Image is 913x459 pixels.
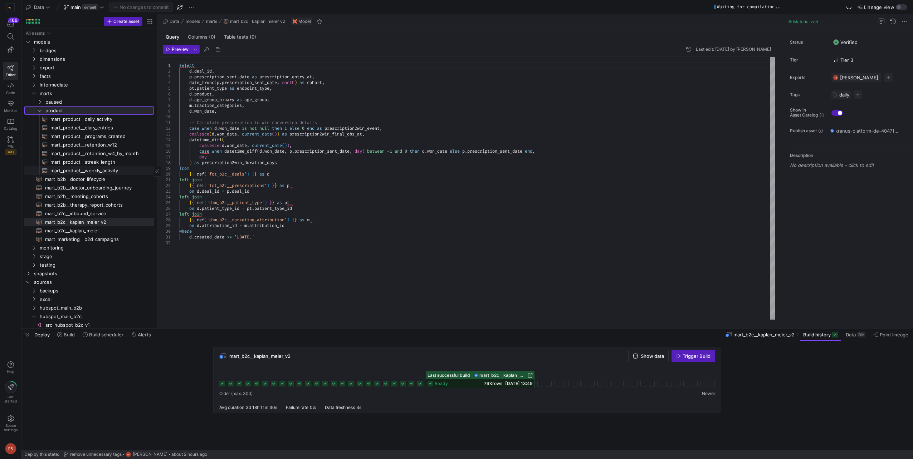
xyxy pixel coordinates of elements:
[194,97,234,103] span: age_group_binary
[199,143,219,148] span: coalesce
[803,332,831,337] span: Build history
[217,80,219,85] span: p
[24,192,154,201] a: mart_b2b__meeting_cohorts​​​​​​​​​​
[833,57,853,63] span: Tier 3
[163,68,171,74] div: 2
[696,47,771,52] div: Last edit: [DATE] by [PERSON_NAME]
[462,148,465,154] span: p
[3,115,18,133] a: Catalog
[395,148,402,154] span: and
[3,412,18,435] a: Spacesettings
[24,89,154,98] div: Press SPACE to select this row.
[199,148,209,154] span: case
[194,85,197,91] span: .
[6,369,15,374] span: Help
[840,75,878,80] span: [PERSON_NAME]
[242,103,244,108] span: ,
[362,148,365,154] span: )
[282,80,294,85] span: month
[45,175,146,183] span: mart_b2b__doctor_lifecycle​​​​​​​​​​
[209,35,215,39] span: (0)
[282,131,287,137] span: as
[54,329,78,341] button: Build
[264,148,284,154] span: won_date
[24,55,154,63] div: Press SPACE to select this row.
[24,226,154,235] div: Press SPACE to select this row.
[222,137,224,143] span: (
[833,57,839,63] img: Tier 3 - Regular
[172,47,189,52] span: Preview
[4,423,18,432] span: Space settings
[222,17,287,26] button: mart_b2c__kaplan_meier_v2
[219,125,239,131] span: won_date
[229,85,234,91] span: as
[4,126,17,130] span: Catalog
[50,149,146,158] span: mart_product__retention_w4_by_month​​​​​​​​​​
[628,350,669,362] button: Show data
[3,62,18,80] a: Editor
[250,35,256,39] span: (0)
[325,405,355,410] span: Data freshness
[284,143,287,148] span: )
[307,80,322,85] span: cohort
[249,125,257,131] span: not
[833,39,858,45] span: Verified
[189,80,214,85] span: date_trunc
[242,131,272,137] span: current_date
[5,443,16,454] div: FB
[45,227,146,235] span: mart_b2c__kaplan_meier​​​​​​​​​​
[40,312,153,321] span: hubspot_main_b2c
[237,97,242,103] span: as
[24,209,154,218] a: mart_b2c__inbound_service​​​​​​​​​​
[189,74,192,80] span: p
[212,91,214,97] span: ,
[24,46,154,55] div: Press SPACE to select this row.
[425,148,427,154] span: .
[40,244,153,252] span: monitoring
[138,332,151,337] span: Alerts
[163,91,171,97] div: 6
[161,17,181,26] button: Data
[835,128,898,134] span: kranus-platform-de-404712 / y42_data_main / mart_b2c__kaplan_meier_v2
[40,252,153,261] span: stage
[45,321,153,329] span: src_hubspot_b2c_v1​​​​​​​​
[163,125,171,131] div: 12
[289,131,362,137] span: prescription2win_final_obs_at
[282,143,284,148] span: (
[194,108,214,114] span: won_date
[209,131,212,137] span: (
[204,17,219,26] button: marts
[163,137,171,143] div: 14
[40,89,153,98] span: marts
[219,143,222,148] span: (
[405,148,407,154] span: 0
[189,108,192,114] span: d
[192,108,194,114] span: .
[247,143,249,148] span: ,
[40,287,153,295] span: backups
[212,148,222,154] span: when
[800,329,841,341] button: Build history
[24,115,154,123] div: Press SPACE to select this row.
[163,120,171,125] div: 11
[192,74,194,80] span: .
[267,97,269,103] span: ,
[790,108,818,118] span: Show in Asset Catalog
[189,68,192,74] span: d
[24,201,154,209] a: mart_b2b__therapy_report_cohorts​​​​​​​​​​
[217,131,237,137] span: won_date
[3,358,18,377] button: Help
[128,329,154,341] button: Alerts
[89,332,123,337] span: Build scheduler
[163,103,171,108] div: 8
[380,125,382,131] span: ,
[163,143,171,148] div: 15
[40,261,153,269] span: testing
[40,55,153,63] span: dimensions
[24,183,154,192] a: mart_b2b__doctor_onboarding_journey​​​​​​​​​​
[4,108,17,113] span: Monitor
[214,131,217,137] span: .
[312,74,314,80] span: ,
[427,148,447,154] span: won_date
[3,378,18,406] button: Getstarted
